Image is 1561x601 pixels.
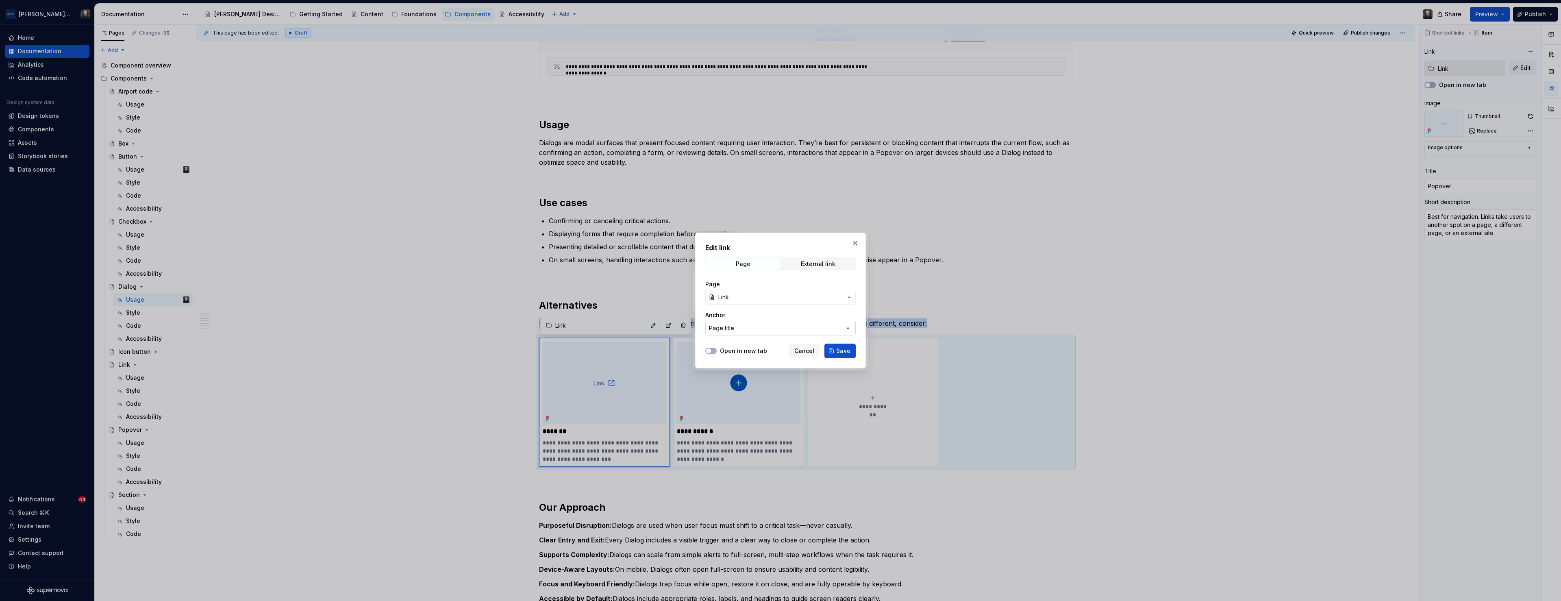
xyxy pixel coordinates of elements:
button: Link [705,290,856,305]
div: Page title [709,324,734,332]
label: Open in new tab [720,347,767,355]
span: Link [718,293,729,301]
button: Page title [705,321,856,335]
button: Cancel [789,344,820,358]
span: Save [836,347,850,355]
div: Page [736,261,750,267]
span: Cancel [794,347,814,355]
h2: Edit link [705,243,856,253]
label: Page [705,280,720,288]
button: Save [824,344,856,358]
label: Anchor [705,311,725,319]
div: External link [801,261,835,267]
